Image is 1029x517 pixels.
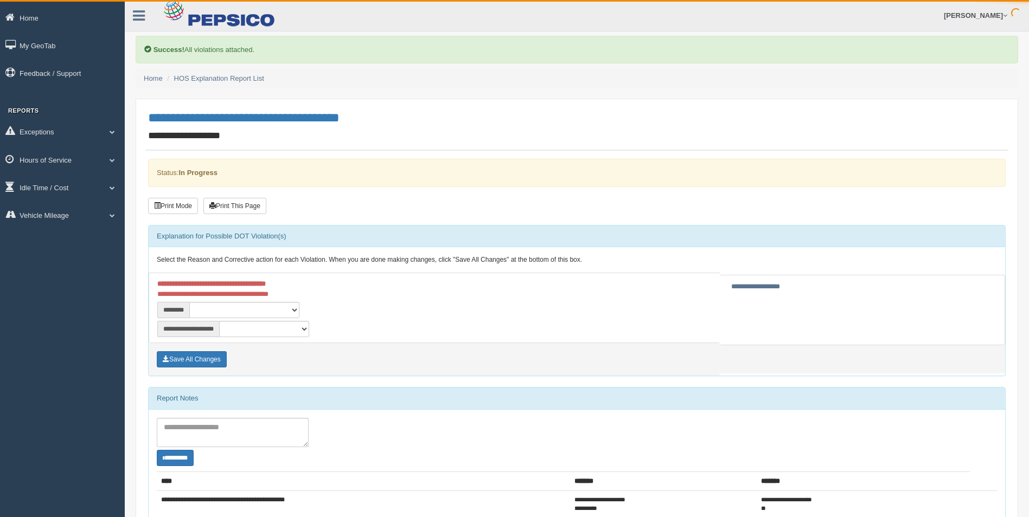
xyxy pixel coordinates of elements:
[136,36,1018,63] div: All violations attached.
[144,74,163,82] a: Home
[149,387,1005,409] div: Report Notes
[148,198,198,214] button: Print Mode
[203,198,266,214] button: Print This Page
[157,450,194,466] button: Change Filter Options
[178,169,218,177] strong: In Progress
[148,159,1006,186] div: Status:
[157,351,227,367] button: Save
[149,225,1005,247] div: Explanation for Possible DOT Violation(s)
[149,247,1005,273] div: Select the Reason and Corrective action for each Violation. When you are done making changes, cli...
[154,46,184,54] b: Success!
[174,74,264,82] a: HOS Explanation Report List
